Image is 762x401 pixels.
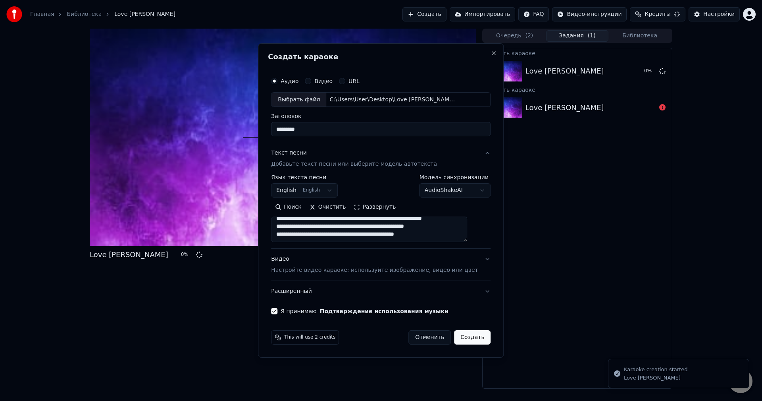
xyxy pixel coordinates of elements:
[271,175,338,180] label: Язык текста песни
[306,201,350,214] button: Очистить
[454,330,491,345] button: Создать
[271,175,491,249] div: Текст песниДобавьте текст песни или выберите модель автотекста
[281,78,298,84] label: Аудио
[271,149,307,157] div: Текст песни
[419,175,491,180] label: Модель синхронизации
[326,96,461,104] div: C:\Users\User\Desktop\Love [PERSON_NAME].mp3
[348,78,360,84] label: URL
[271,201,305,214] button: Поиск
[320,308,448,314] button: Я принимаю
[314,78,333,84] label: Видео
[271,249,491,281] button: ВидеоНастройте видео караоке: используйте изображение, видео или цвет
[271,256,478,275] div: Видео
[350,201,400,214] button: Развернуть
[281,308,448,314] label: Я принимаю
[268,53,494,60] h2: Создать караоке
[271,93,326,107] div: Выбрать файл
[271,266,478,274] p: Настройте видео караоке: используйте изображение, видео или цвет
[271,161,437,169] p: Добавьте текст песни или выберите модель автотекста
[271,114,491,119] label: Заголовок
[284,334,335,341] span: This will use 2 credits
[408,330,451,345] button: Отменить
[271,281,491,302] button: Расширенный
[271,143,491,175] button: Текст песниДобавьте текст песни или выберите модель автотекста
